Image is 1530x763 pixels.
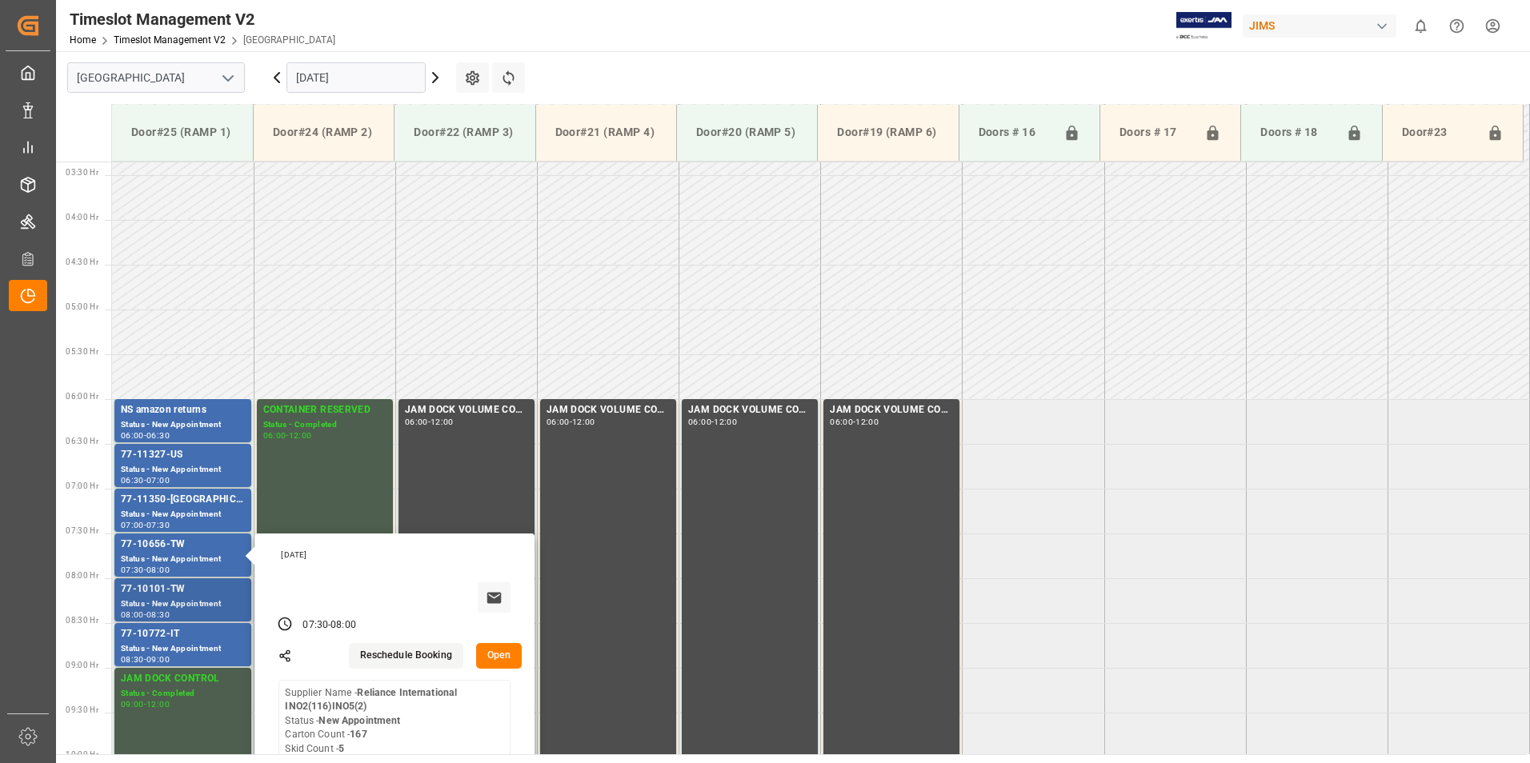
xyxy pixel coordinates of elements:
[121,701,144,708] div: 09:00
[714,418,737,425] div: 12:00
[121,418,245,432] div: Status - New Appointment
[302,618,328,633] div: 07:30
[549,118,663,147] div: Door#21 (RAMP 4)
[830,418,853,425] div: 06:00
[972,118,1057,148] div: Doors # 16
[431,418,454,425] div: 12:00
[121,656,144,663] div: 08:30
[547,402,670,418] div: JAM DOCK VOLUME CONTROL
[146,477,170,484] div: 07:00
[66,392,98,401] span: 06:00 Hr
[121,597,245,611] div: Status - New Appointment
[330,618,356,633] div: 08:00
[121,492,245,508] div: 77-11350-[GEOGRAPHIC_DATA]
[66,302,98,311] span: 05:00 Hr
[1176,12,1232,40] img: Exertis%20JAM%20-%20Email%20Logo.jpg_1722504956.jpg
[830,402,953,418] div: JAM DOCK VOLUME CONTROL
[405,418,428,425] div: 06:00
[66,481,98,490] span: 07:00 Hr
[121,463,245,477] div: Status - New Appointment
[66,347,98,356] span: 05:30 Hr
[66,213,98,222] span: 04:00 Hr
[144,656,146,663] div: -
[144,432,146,439] div: -
[1113,118,1198,148] div: Doors # 17
[853,418,855,425] div: -
[121,581,245,597] div: 77-10101-TW
[121,626,245,642] div: 77-10772-IT
[121,611,144,618] div: 08:00
[318,715,400,726] b: New Appointment
[66,168,98,177] span: 03:30 Hr
[146,432,170,439] div: 06:30
[263,402,387,418] div: CONTAINER RESERVED
[66,705,98,714] span: 09:30 Hr
[121,687,245,701] div: Status - Completed
[215,66,239,90] button: open menu
[121,642,245,656] div: Status - New Appointment
[1243,10,1403,41] button: JIMS
[125,118,240,147] div: Door#25 (RAMP 1)
[121,537,245,553] div: 77-10656-TW
[114,34,226,46] a: Timeslot Management V2
[407,118,522,147] div: Door#22 (RAMP 3)
[144,701,146,708] div: -
[286,432,288,439] div: -
[66,526,98,535] span: 07:30 Hr
[70,7,335,31] div: Timeslot Management V2
[146,701,170,708] div: 12:00
[146,611,170,618] div: 08:30
[476,643,523,669] button: Open
[275,549,517,561] div: [DATE]
[70,34,96,46] a: Home
[146,521,170,529] div: 07:30
[121,553,245,566] div: Status - New Appointment
[328,618,330,633] div: -
[711,418,714,425] div: -
[121,432,144,439] div: 06:00
[144,611,146,618] div: -
[66,571,98,580] span: 08:00 Hr
[350,729,366,740] b: 167
[688,418,711,425] div: 06:00
[144,566,146,573] div: -
[349,643,463,669] button: Reschedule Booking
[66,258,98,266] span: 04:30 Hr
[547,418,570,425] div: 06:00
[405,402,528,418] div: JAM DOCK VOLUME CONTROL
[1396,118,1480,148] div: Door#23
[338,743,344,754] b: 5
[1403,8,1439,44] button: show 0 new notifications
[121,566,144,573] div: 07:30
[572,418,595,425] div: 12:00
[66,750,98,759] span: 10:00 Hr
[266,118,381,147] div: Door#24 (RAMP 2)
[428,418,431,425] div: -
[1243,14,1396,38] div: JIMS
[831,118,945,147] div: Door#19 (RAMP 6)
[121,521,144,529] div: 07:00
[66,437,98,445] span: 06:30 Hr
[144,477,146,484] div: -
[690,118,804,147] div: Door#20 (RAMP 5)
[285,687,457,713] b: Reliance International INO2(116)INO5(2)
[263,432,286,439] div: 06:00
[144,521,146,529] div: -
[121,477,144,484] div: 06:30
[1254,118,1339,148] div: Doors # 18
[121,508,245,521] div: Status - New Appointment
[66,616,98,625] span: 08:30 Hr
[855,418,879,425] div: 12:00
[121,402,245,418] div: NS amazon returns
[146,656,170,663] div: 09:00
[121,447,245,463] div: 77-11327-US
[263,418,387,432] div: Status - Completed
[570,418,572,425] div: -
[1439,8,1475,44] button: Help Center
[66,661,98,669] span: 09:00 Hr
[121,671,245,687] div: JAM DOCK CONTROL
[146,566,170,573] div: 08:00
[289,432,312,439] div: 12:00
[286,62,426,93] input: DD.MM.YYYY
[688,402,811,418] div: JAM DOCK VOLUME CONTROL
